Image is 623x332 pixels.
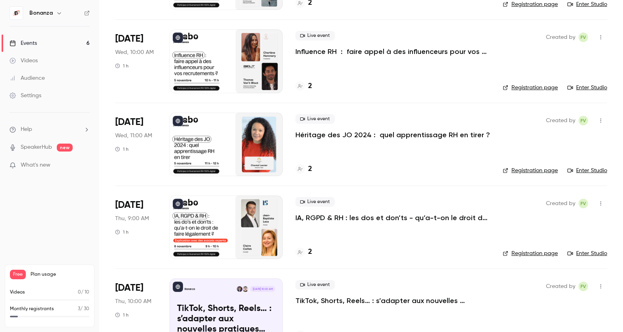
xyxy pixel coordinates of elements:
a: Registration page [503,0,558,8]
a: Influence RH : faire appel à des influenceurs pour vos recrutements ? [295,47,490,56]
div: Nov 6 Thu, 9:00 AM (Europe/Paris) [115,196,157,259]
p: / 10 [78,289,89,296]
span: FV [581,282,586,291]
span: 3 [78,307,80,311]
span: Plan usage [31,271,89,278]
span: [DATE] [115,116,143,129]
a: 2 [295,164,312,175]
a: Enter Studio [567,0,607,8]
div: 1 h [115,63,129,69]
span: FV [581,116,586,125]
a: IA, RGPD & RH : les dos et don’ts - qu’a-t-on le droit de faire légalement ? [295,213,490,223]
span: Thu, 9:00 AM [115,215,149,223]
span: Live event [295,280,335,290]
img: Adeline Hascoet [243,286,248,292]
a: Registration page [503,167,558,175]
a: Enter Studio [567,167,607,175]
p: / 30 [78,305,89,313]
span: What's new [21,161,50,169]
span: Created by [546,33,575,42]
span: Live event [295,114,335,124]
a: 2 [295,81,312,92]
span: [DATE] [115,282,143,294]
iframe: Noticeable Trigger [80,162,90,169]
p: Bonanza [185,287,195,291]
span: Created by [546,199,575,208]
span: Created by [546,116,575,125]
div: 1 h [115,312,129,318]
h4: 2 [308,247,312,257]
span: Help [21,125,32,134]
span: FV [581,199,586,208]
a: Enter Studio [567,249,607,257]
div: 1 h [115,229,129,235]
span: [DATE] 10:00 AM [250,286,275,292]
a: Registration page [503,249,558,257]
span: Free [10,270,26,279]
span: Live event [295,31,335,40]
p: Monthly registrants [10,305,54,313]
a: Héritage des JO 2024 : quel apprentissage RH en tirer ? [295,130,490,140]
div: Settings [10,92,41,100]
div: Audience [10,74,45,82]
span: Fabio Vilarinho [579,282,588,291]
span: 0 [78,290,81,295]
a: Enter Studio [567,84,607,92]
div: Events [10,39,37,47]
span: Live event [295,197,335,207]
span: Wed, 10:00 AM [115,48,154,56]
span: [DATE] [115,33,143,45]
span: Created by [546,282,575,291]
div: 1 h [115,146,129,152]
a: 2 [295,247,312,257]
a: SpeakerHub [21,143,52,152]
h6: Bonanza [29,9,53,17]
h4: 2 [308,164,312,175]
span: Fabio Vilarinho [579,199,588,208]
span: Fabio Vilarinho [579,33,588,42]
span: FV [581,33,586,42]
h4: 2 [308,81,312,92]
div: Nov 5 Wed, 11:00 AM (Europe/Paris) [115,113,157,176]
span: new [57,144,73,152]
li: help-dropdown-opener [10,125,90,134]
span: Thu, 10:00 AM [115,297,151,305]
a: TikTok, Shorts, Reels… : s’adapter aux nouvelles pratiques pour recruter & attirer [295,296,490,305]
img: Arthur Casimiro [237,286,242,292]
span: Fabio Vilarinho [579,116,588,125]
span: Wed, 11:00 AM [115,132,152,140]
span: [DATE] [115,199,143,211]
div: Nov 5 Wed, 10:00 AM (Europe/Paris) [115,29,157,93]
a: Registration page [503,84,558,92]
p: Videos [10,289,25,296]
div: Videos [10,57,38,65]
img: Bonanza [10,7,23,19]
